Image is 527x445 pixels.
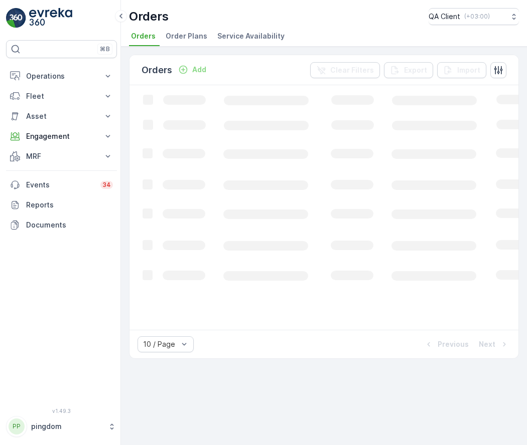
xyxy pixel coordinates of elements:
[26,220,113,230] p: Documents
[457,65,480,75] p: Import
[102,181,111,189] p: 34
[429,8,519,25] button: QA Client(+03:00)
[6,215,117,235] a: Documents
[6,126,117,146] button: Engagement
[6,106,117,126] button: Asset
[423,338,470,350] button: Previous
[26,91,97,101] p: Fleet
[29,8,72,28] img: logo_light-DOdMpM7g.png
[6,146,117,166] button: MRF
[330,65,374,75] p: Clear Filters
[166,31,207,41] span: Order Plans
[129,9,169,25] p: Orders
[6,408,117,414] span: v 1.49.3
[31,421,103,431] p: pingdom
[26,180,94,190] p: Events
[174,64,210,76] button: Add
[6,86,117,106] button: Fleet
[384,62,433,78] button: Export
[478,338,510,350] button: Next
[192,65,206,75] p: Add
[6,416,117,437] button: PPpingdom
[100,45,110,53] p: ⌘B
[6,8,26,28] img: logo
[437,62,486,78] button: Import
[131,31,156,41] span: Orders
[6,175,117,195] a: Events34
[26,200,113,210] p: Reports
[217,31,285,41] span: Service Availability
[438,339,469,349] p: Previous
[464,13,490,21] p: ( +03:00 )
[9,418,25,434] div: PP
[310,62,380,78] button: Clear Filters
[26,151,97,161] p: MRF
[26,131,97,141] p: Engagement
[6,66,117,86] button: Operations
[26,111,97,121] p: Asset
[26,71,97,81] p: Operations
[6,195,117,215] a: Reports
[404,65,427,75] p: Export
[142,63,172,77] p: Orders
[479,339,495,349] p: Next
[429,12,460,22] p: QA Client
